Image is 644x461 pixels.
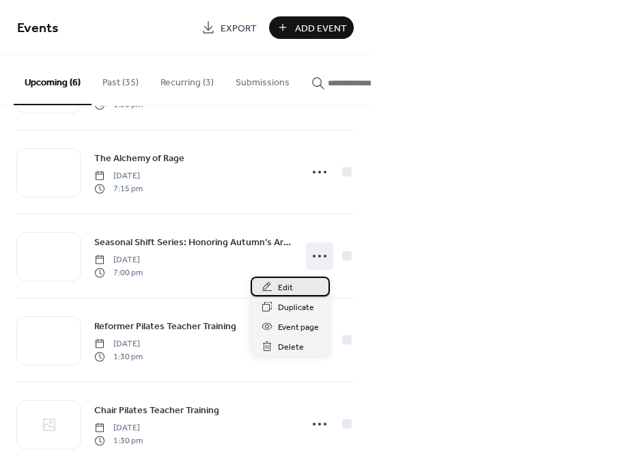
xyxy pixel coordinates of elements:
span: Add Event [295,21,347,36]
span: Reformer Pilates Teacher Training [94,320,236,334]
span: [DATE] [94,422,143,434]
span: Export [221,21,257,36]
span: Events [17,15,59,42]
span: Event page [278,320,319,335]
a: Export [195,16,264,39]
button: Add Event [269,16,354,39]
span: Chair Pilates Teacher Training [94,404,219,418]
span: [DATE] [94,254,143,266]
a: Seasonal Shift Series: Honoring Autumn’s Arrival [94,234,292,250]
a: Chair Pilates Teacher Training [94,402,219,418]
button: Recurring (3) [150,55,225,104]
span: [DATE] [94,338,143,350]
button: Past (35) [92,55,150,104]
span: 7:15 pm [94,182,143,195]
a: The Alchemy of Rage [94,150,184,166]
span: The Alchemy of Rage [94,152,184,166]
span: 1:30 pm [94,434,143,447]
a: Reformer Pilates Teacher Training [94,318,236,334]
span: 7:00 pm [94,266,143,279]
button: Submissions [225,55,300,104]
span: Edit [278,281,293,295]
span: Duplicate [278,301,314,315]
span: 1:30 pm [94,350,143,363]
span: Seasonal Shift Series: Honoring Autumn’s Arrival [94,236,292,250]
button: Upcoming (6) [14,55,92,105]
span: Delete [278,340,304,354]
span: [DATE] [94,170,143,182]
